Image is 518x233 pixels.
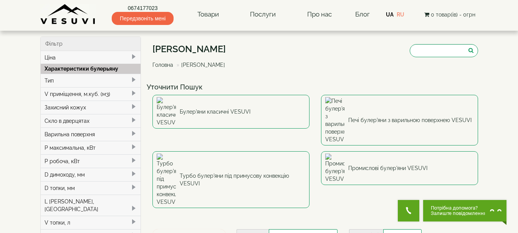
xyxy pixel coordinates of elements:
[321,95,478,145] a: Печі булер'яни з варильною поверхнею VESUVI Печі булер'яни з варильною поверхнею VESUVI
[41,64,141,74] div: Характеристики булерьяну
[41,127,141,141] div: Варильна поверхня
[41,154,141,168] div: P робоча, кВт
[422,10,478,19] button: 0 товар(ів) - 0грн
[157,97,176,126] img: Булер'яни класичні VESUVI
[397,12,404,18] a: RU
[152,44,231,54] h1: [PERSON_NAME]
[242,6,283,23] a: Послуги
[41,168,141,181] div: D димоходу, мм
[41,101,141,114] div: Захисний кожух
[190,6,227,23] a: Товари
[325,97,344,143] img: Печі булер'яни з варильною поверхнею VESUVI
[41,181,141,195] div: D топки, мм
[41,141,141,154] div: P максимальна, кВт
[398,200,419,221] button: Get Call button
[431,12,475,18] span: 0 товар(ів) - 0грн
[157,154,176,206] img: Турбо булер'яни під примусову конвекцію VESUVI
[41,74,141,87] div: Тип
[423,200,506,221] button: Chat button
[152,95,309,129] a: Булер'яни класичні VESUVI Булер'яни класичні VESUVI
[431,205,487,211] span: Потрібна допомога?
[112,12,174,25] span: Передзвоніть мені
[300,6,339,23] a: Про нас
[152,151,309,208] a: Турбо булер'яни під примусову конвекцію VESUVI Турбо булер'яни під примусову конвекцію VESUVI
[41,216,141,229] div: V топки, л
[152,62,173,68] a: Головна
[41,87,141,101] div: V приміщення, м.куб. (м3)
[41,114,141,127] div: Скло в дверцятах
[321,151,478,185] a: Промислові булер'яни VESUVI Промислові булер'яни VESUVI
[41,51,141,64] div: Ціна
[41,195,141,216] div: L [PERSON_NAME], [GEOGRAPHIC_DATA]
[175,61,225,69] li: [PERSON_NAME]
[40,4,96,25] img: Завод VESUVI
[41,37,141,51] div: Фільтр
[355,10,370,18] a: Блог
[147,83,484,91] h4: Уточнити Пошук
[431,211,487,216] span: Залиште повідомлення
[386,12,394,18] a: UA
[325,154,344,183] img: Промислові булер'яни VESUVI
[112,4,174,12] a: 0674177023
